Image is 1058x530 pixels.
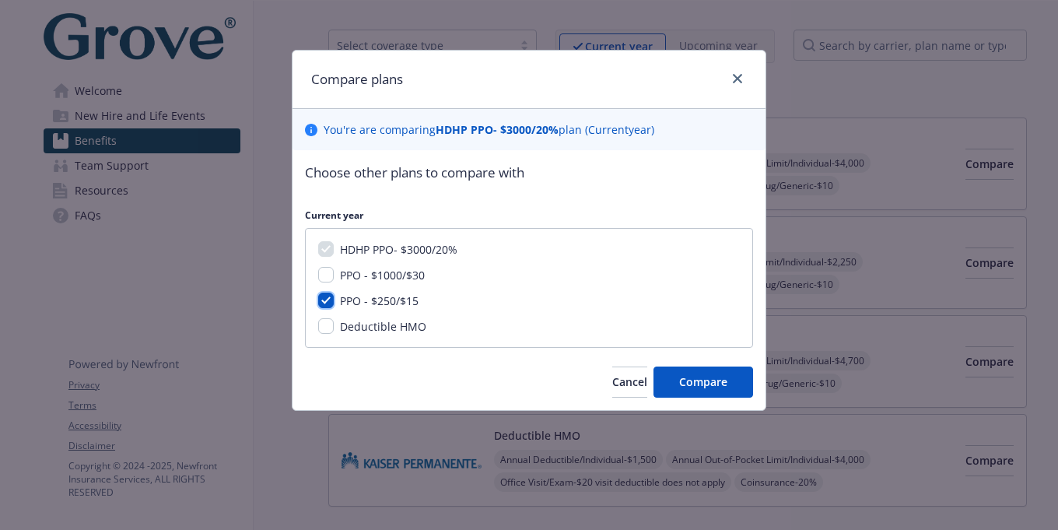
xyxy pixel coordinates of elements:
span: PPO - $250/$15 [340,293,419,308]
span: Cancel [612,374,647,389]
p: Current year [305,209,753,222]
span: Deductible HMO [340,319,426,334]
button: Cancel [612,367,647,398]
p: You ' re are comparing plan ( Current year) [324,121,654,138]
h1: Compare plans [311,69,403,90]
span: HDHP PPO- $3000/20% [340,242,457,257]
b: HDHP PPO- $3000/20% [436,122,559,137]
span: Compare [679,374,727,389]
p: Choose other plans to compare with [305,163,753,183]
a: close [728,69,747,88]
button: Compare [653,367,753,398]
span: PPO - $1000/$30 [340,268,425,283]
